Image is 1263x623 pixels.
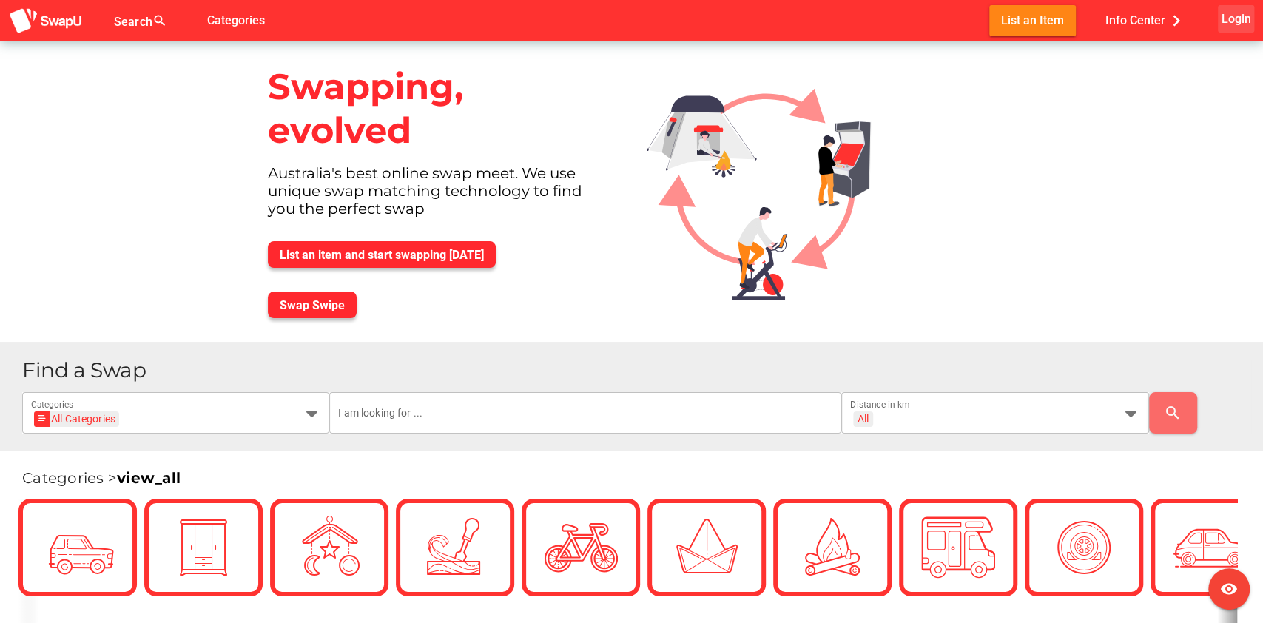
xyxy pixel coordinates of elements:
h1: Find a Swap [22,360,1251,381]
input: I am looking for ... [338,392,832,434]
span: Info Center [1105,8,1188,33]
img: Graphic.svg [635,41,906,317]
button: List an Item [989,5,1076,36]
span: Categories [207,8,265,33]
span: List an item and start swapping [DATE] [280,248,484,262]
button: Categories [195,5,277,36]
span: List an Item [1001,10,1064,30]
img: aSD8y5uGLpzPJLYTcYcjNu3laj1c05W5KWf0Ds+Za8uybjssssuu+yyyy677LKX2n+PWMSDJ9a87AAAAABJRU5ErkJggg== [9,7,83,35]
i: visibility [1220,580,1238,598]
a: view_all [117,469,181,487]
button: Swap Swipe [268,292,357,318]
div: Australia's best online swap meet. We use unique swap matching technology to find you the perfect... [256,164,623,229]
a: Categories [195,13,277,27]
button: Login [1218,5,1254,33]
button: Info Center [1094,5,1199,36]
span: Swap Swipe [280,298,345,312]
i: chevron_right [1165,10,1188,32]
span: Login [1221,9,1250,29]
i: false [185,12,203,30]
div: All [858,412,869,425]
div: Swapping, evolved [256,53,623,164]
span: Categories > [22,469,181,487]
i: search [1164,404,1182,422]
div: All Categories [38,411,115,427]
button: List an item and start swapping [DATE] [268,241,496,268]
